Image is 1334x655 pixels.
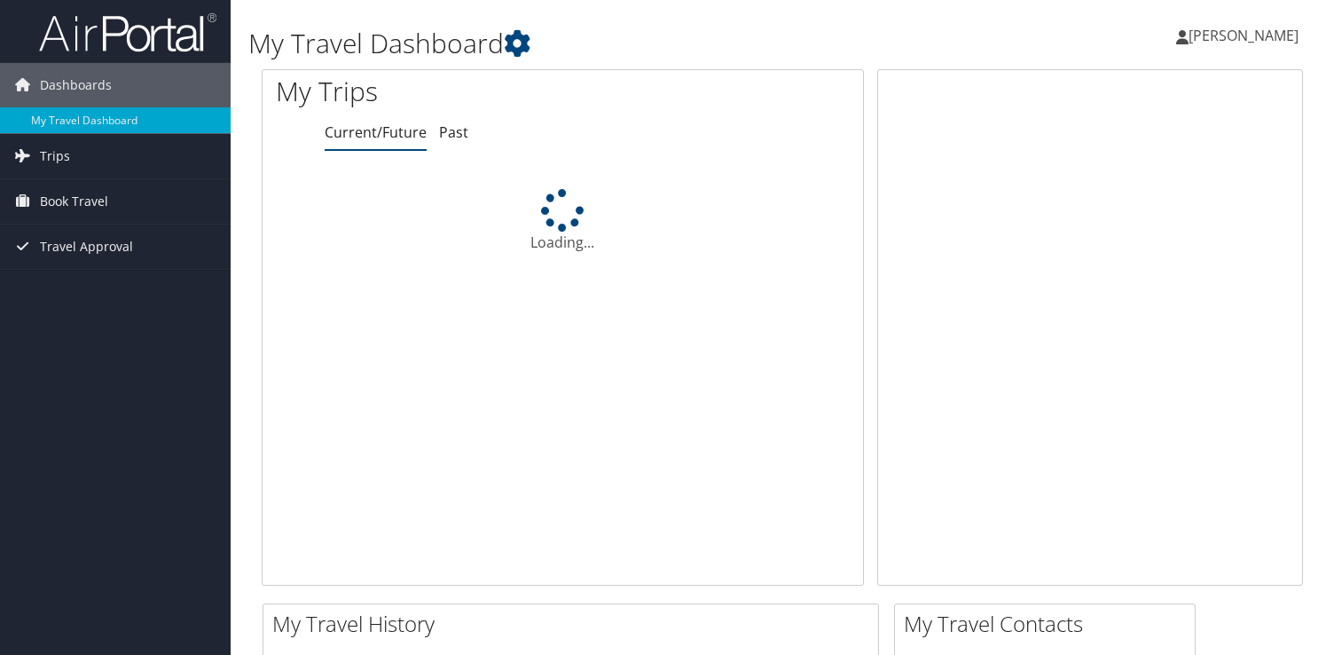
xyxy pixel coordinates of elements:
[40,134,70,178] span: Trips
[1176,9,1316,62] a: [PERSON_NAME]
[248,25,961,62] h1: My Travel Dashboard
[40,63,112,107] span: Dashboards
[40,225,133,269] span: Travel Approval
[904,609,1195,639] h2: My Travel Contacts
[40,179,108,224] span: Book Travel
[276,73,600,110] h1: My Trips
[39,12,216,53] img: airportal-logo.png
[1189,26,1299,45] span: [PERSON_NAME]
[325,122,427,142] a: Current/Future
[263,189,863,253] div: Loading...
[272,609,878,639] h2: My Travel History
[439,122,468,142] a: Past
